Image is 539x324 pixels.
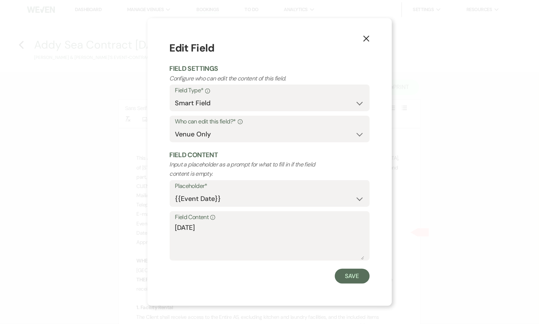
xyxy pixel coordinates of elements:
[175,181,364,192] label: Placeholder*
[175,116,364,127] label: Who can edit this field?*
[170,151,370,160] h2: Field Content
[175,85,364,96] label: Field Type*
[335,269,370,284] button: Save
[170,40,370,56] h1: Edit Field
[175,212,364,223] label: Field Content
[175,223,364,260] textarea: [DATE]
[170,74,330,83] p: Configure who can edit the content of this field.
[170,160,330,179] p: Input a placeholder as a prompt for what to fill in if the field content is empty.
[170,64,370,73] h2: Field Settings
